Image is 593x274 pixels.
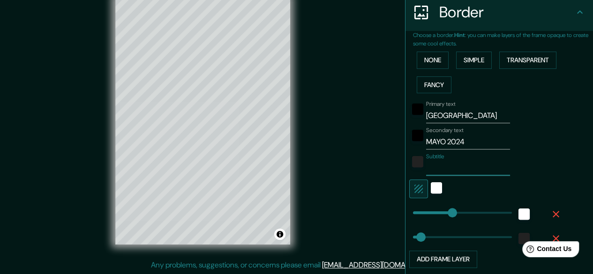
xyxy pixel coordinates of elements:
[439,3,574,22] h4: Border
[151,259,439,271] p: Any problems, suggestions, or concerns please email .
[499,52,556,69] button: Transparent
[322,260,438,270] a: [EMAIL_ADDRESS][DOMAIN_NAME]
[510,237,583,264] iframe: Help widget launcher
[426,153,444,161] label: Subtitle
[518,208,530,220] button: white
[456,52,492,69] button: Simple
[412,130,423,141] button: black
[518,233,530,244] button: color-222222
[412,104,423,115] button: black
[412,156,423,167] button: color-222222
[417,52,449,69] button: None
[431,182,442,193] button: white
[426,126,464,134] label: Secondary text
[274,229,285,240] button: Toggle attribution
[454,31,465,39] b: Hint
[426,100,455,108] label: Primary text
[413,31,593,48] p: Choose a border. : you can make layers of the frame opaque to create some cool effects.
[409,251,477,268] button: Add frame layer
[417,76,451,94] button: Fancy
